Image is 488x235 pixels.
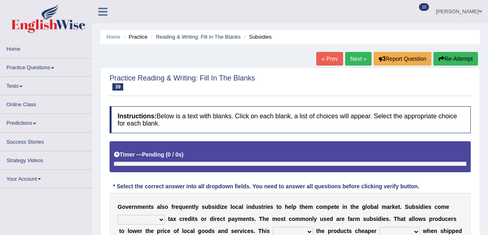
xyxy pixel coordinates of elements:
[451,216,453,222] b: r
[201,228,205,234] b: o
[205,204,208,210] b: u
[427,228,431,234] b: h
[383,216,386,222] b: e
[262,228,265,234] b: h
[165,204,169,210] b: o
[419,3,429,11] span: 10
[237,228,239,234] b: r
[347,228,349,234] b: t
[370,204,374,210] b: b
[348,216,350,222] b: f
[243,216,246,222] b: e
[301,204,305,210] b: h
[106,34,120,40] a: Home
[350,204,352,210] b: t
[376,216,378,222] b: i
[220,216,223,222] b: c
[171,204,173,210] b: f
[140,228,142,234] b: r
[333,228,337,234] b: o
[327,204,331,210] b: p
[221,228,225,234] b: n
[238,216,242,222] b: m
[433,216,435,222] b: r
[389,216,390,222] b: .
[242,33,272,41] li: Subsidies
[137,204,142,210] b: m
[208,228,212,234] b: d
[246,204,248,210] b: i
[340,216,342,222] b: r
[121,228,125,234] b: o
[329,216,333,222] b: d
[327,216,330,222] b: e
[415,204,419,210] b: s
[215,204,216,210] b: i
[128,204,132,210] b: e
[173,216,176,222] b: x
[251,216,254,222] b: s
[419,216,423,222] b: w
[251,204,255,210] b: d
[168,151,182,158] b: 0 / 0s
[316,52,343,66] a: « Prev
[185,216,188,222] b: e
[156,34,240,40] a: Reading & Writing: Fill In The Blanks
[272,216,277,222] b: m
[265,228,267,234] b: i
[142,204,146,210] b: e
[435,216,438,222] b: o
[230,204,232,210] b: l
[285,204,289,210] b: h
[394,216,397,222] b: T
[195,204,199,210] b: y
[401,216,404,222] b: a
[224,204,228,210] b: e
[386,216,389,222] b: s
[255,204,258,210] b: u
[132,204,134,210] b: r
[366,216,370,222] b: u
[137,228,140,234] b: e
[425,204,428,210] b: e
[441,216,445,222] b: u
[151,204,154,210] b: s
[188,216,191,222] b: d
[373,216,376,222] b: s
[217,216,220,222] b: e
[435,204,438,210] b: c
[365,228,368,234] b: a
[331,204,334,210] b: e
[446,204,449,210] b: e
[118,113,157,120] b: Instructions:
[378,216,381,222] b: d
[419,204,420,210] b: i
[409,216,412,222] b: a
[381,216,383,222] b: i
[182,228,183,234] b: l
[374,228,376,234] b: r
[161,228,163,234] b: r
[323,216,327,222] b: s
[316,204,319,210] b: c
[194,204,195,210] b: l
[250,228,254,234] b: s
[125,204,128,210] b: v
[204,216,206,222] b: r
[202,204,205,210] b: s
[211,204,215,210] b: s
[340,228,344,234] b: u
[331,228,333,234] b: r
[0,95,92,111] a: Online Class
[198,228,201,234] b: g
[167,228,171,234] b: e
[415,216,419,222] b: o
[160,204,162,210] b: l
[448,216,451,222] b: e
[254,228,255,234] b: .
[110,182,423,191] div: * Select the correct answer into all dropdown fields. You need to answer all questions before cli...
[193,216,195,222] b: t
[344,204,348,210] b: n
[114,152,183,158] h5: Timer —
[363,216,366,222] b: s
